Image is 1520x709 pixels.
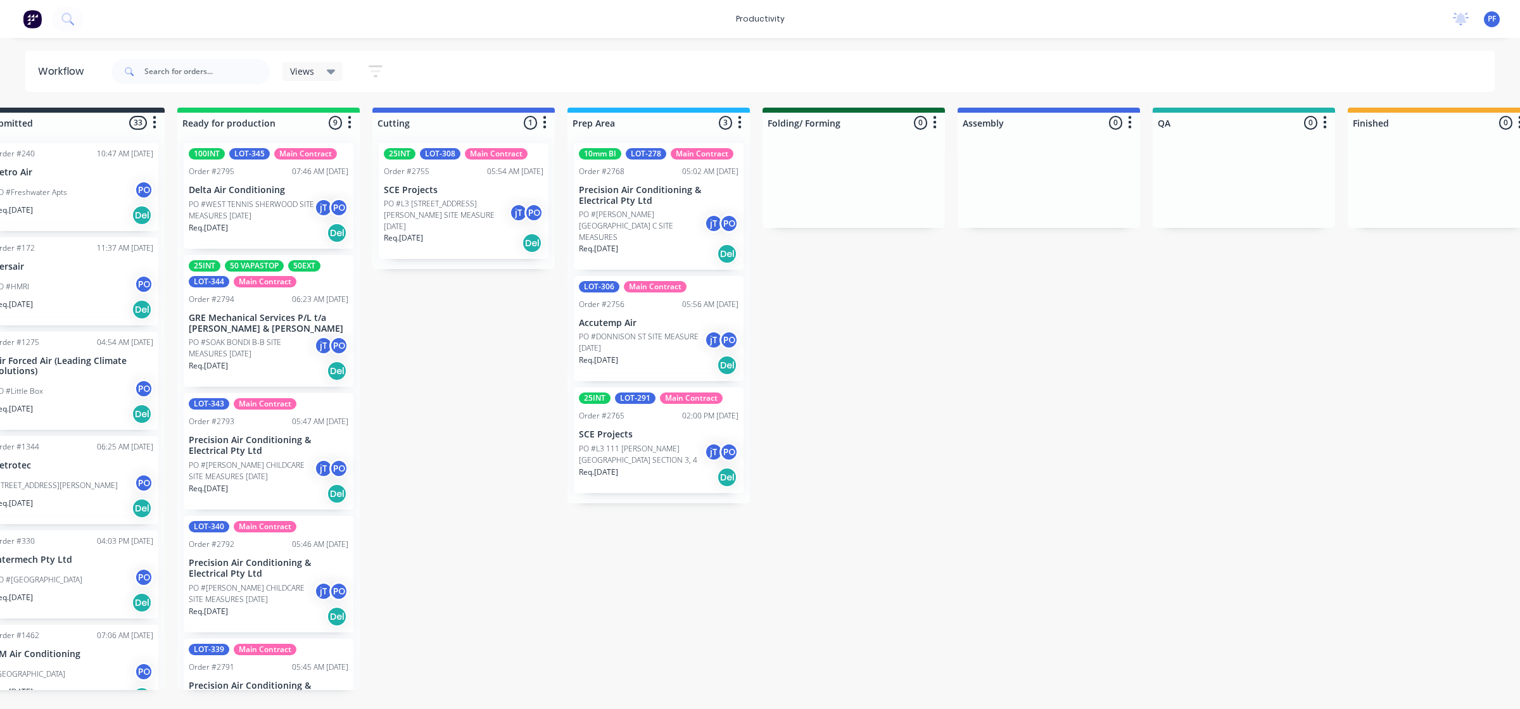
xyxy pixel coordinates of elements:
div: Del [327,223,347,243]
p: PO #L3 [STREET_ADDRESS][PERSON_NAME] SITE MEASURE [DATE] [384,198,509,232]
div: 05:54 AM [DATE] [487,166,543,177]
div: Del [717,355,737,375]
div: jT [704,330,723,349]
p: GRE Mechanical Services P/L t/a [PERSON_NAME] & [PERSON_NAME] [189,313,348,334]
div: LOT-308 [420,148,460,160]
div: PO [329,459,348,478]
p: Req. [DATE] [189,222,228,234]
p: Req. [DATE] [189,483,228,494]
div: Del [132,404,152,424]
div: LOT-306Main ContractOrder #275605:56 AM [DATE]Accutemp AirPO #DONNISON ST SITE MEASURE [DATE]jTPO... [574,276,744,382]
div: jT [314,198,333,217]
div: LOT-291 [615,392,655,404]
div: Main Contract [660,392,723,404]
p: Precision Air Conditioning & Electrical Pty Ltd [189,435,348,456]
div: Del [132,498,152,518]
div: Del [327,484,347,504]
div: Main Contract [465,148,528,160]
div: LOT-278 [626,148,666,160]
div: PO [134,180,153,199]
p: PO #L3 111 [PERSON_NAME][GEOGRAPHIC_DATA] SECTION 3, 4 [579,443,704,466]
div: LOT-344 [189,276,229,287]
p: SCE Projects [579,429,738,440]
div: Main Contract [234,644,296,655]
div: PO [719,214,738,233]
div: PO [719,442,738,461]
div: jT [704,214,723,233]
p: Precision Air Conditioning & Electrical Pty Ltd [579,185,738,206]
div: 05:45 AM [DATE] [292,662,348,673]
img: Factory [23,9,42,28]
div: LOT-340 [189,521,229,532]
div: 25INT [579,392,611,404]
div: 05:47 AM [DATE] [292,416,348,427]
span: Views [290,65,314,78]
p: Precision Air Conditioning & Electrical Pty Ltd [189,681,348,702]
div: 25INTLOT-291Main ContractOrder #276502:00 PM [DATE]SCE ProjectsPO #L3 111 [PERSON_NAME][GEOGRAPHI... [574,387,744,493]
p: Accutemp Air [579,318,738,329]
div: LOT-339 [189,644,229,655]
div: Main Contract [624,281,687,292]
div: 25INT [384,148,415,160]
div: 11:37 AM [DATE] [97,242,153,254]
div: 06:25 AM [DATE] [97,441,153,453]
div: Order #2768 [579,166,624,177]
div: jT [704,442,723,461]
p: PO #DONNISON ST SITE MEASURE [DATE] [579,331,704,354]
p: SCE Projects [384,185,543,196]
div: Workflow [38,64,90,79]
div: PO [134,474,153,493]
p: Req. [DATE] [579,243,618,254]
div: PO [329,336,348,355]
div: jT [314,336,333,355]
div: 50EXT [288,260,320,272]
div: Del [132,593,152,613]
div: 05:02 AM [DATE] [682,166,738,177]
div: Order #2793 [189,416,234,427]
p: Precision Air Conditioning & Electrical Pty Ltd [189,558,348,579]
p: Req. [DATE] [384,232,423,244]
div: PO [134,662,153,681]
div: 05:56 AM [DATE] [682,299,738,310]
div: jT [509,203,528,222]
div: Del [522,233,542,253]
p: Req. [DATE] [579,354,618,366]
div: Order #2791 [189,662,234,673]
div: Del [132,687,152,707]
input: Search for orders... [144,59,270,84]
div: 10mm BI [579,148,621,160]
div: 04:54 AM [DATE] [97,337,153,348]
div: Del [132,205,152,225]
div: Del [132,299,152,320]
div: 25INTLOT-308Main ContractOrder #275505:54 AM [DATE]SCE ProjectsPO #L3 [STREET_ADDRESS][PERSON_NAM... [379,143,548,259]
div: PO [719,330,738,349]
div: 04:03 PM [DATE] [97,536,153,547]
div: Main Contract [234,276,296,287]
div: 06:23 AM [DATE] [292,294,348,305]
div: Del [327,606,347,627]
div: PO [329,582,348,601]
span: PF [1488,13,1496,25]
div: Del [717,244,737,264]
div: 50 VAPASTOP [225,260,284,272]
div: 02:00 PM [DATE] [682,410,738,422]
p: PO #SOAK BONDI B-B SITE MEASURES [DATE] [189,337,314,360]
div: 100INTLOT-345Main ContractOrder #279507:46 AM [DATE]Delta Air ConditioningPO #WEST TENNIS SHERWOO... [184,143,353,249]
div: PO [329,198,348,217]
div: Main Contract [671,148,733,160]
div: Main Contract [234,521,296,532]
div: LOT-306 [579,281,619,292]
p: PO #WEST TENNIS SHERWOOD SITE MEASURES [DATE] [189,199,314,222]
div: productivity [730,9,791,28]
div: PO [524,203,543,222]
div: 25INT50 VAPASTOP50EXTLOT-344Main ContractOrder #279406:23 AM [DATE]GRE Mechanical Services P/L t/... [184,255,353,387]
p: PO #[PERSON_NAME] CHILDCARE SITE MEASURES [DATE] [189,460,314,482]
p: Req. [DATE] [579,467,618,478]
p: PO #[PERSON_NAME][GEOGRAPHIC_DATA] C SITE MEASURES [579,209,704,243]
div: PO [134,379,153,398]
div: Del [717,467,737,487]
p: PO #[PERSON_NAME] CHILDCARE SITE MEASURES [DATE] [189,582,314,605]
div: Main Contract [274,148,337,160]
div: 100INT [189,148,225,160]
div: Main Contract [234,398,296,410]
